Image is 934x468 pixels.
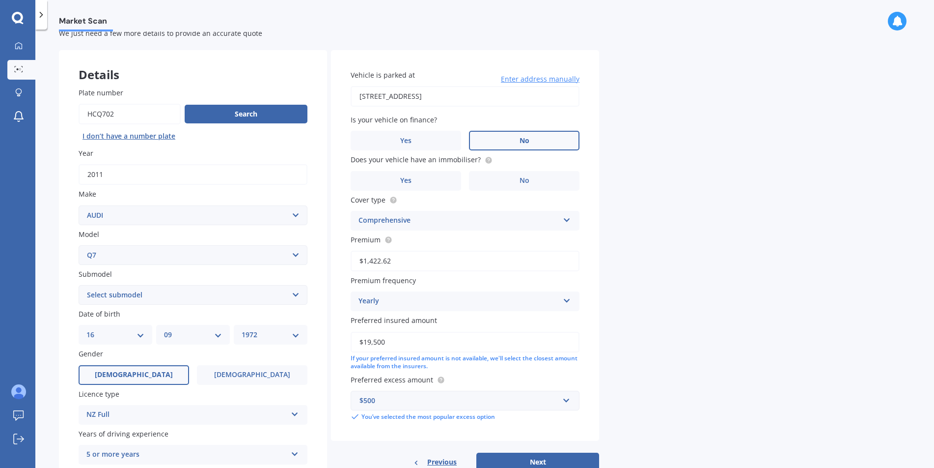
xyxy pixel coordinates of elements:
span: Market Scan [59,16,113,29]
span: Year [79,148,93,158]
input: Enter premium [351,251,579,271]
div: Details [59,50,327,80]
input: Enter address [351,86,579,107]
div: 5 or more years [86,449,287,461]
span: Yes [400,176,412,185]
span: Preferred insured amount [351,316,437,325]
input: Enter amount [351,332,579,352]
span: Submodel [79,269,112,279]
span: Date of birth [79,309,120,319]
span: Enter address manually [501,74,579,84]
span: We just need a few more details to provide an accurate quote [59,29,262,38]
div: NZ Full [86,409,287,421]
span: Years of driving experience [79,429,168,439]
button: Search [185,105,307,123]
span: Preferred excess amount [351,375,433,384]
div: $500 [359,395,559,406]
span: No [520,137,529,145]
button: I don’t have a number plate [79,128,179,144]
span: Vehicle is parked at [351,70,415,80]
span: Gender [79,350,103,359]
div: If your preferred insured amount is not available, we'll select the closest amount available from... [351,354,579,371]
div: Comprehensive [358,215,559,227]
span: Premium frequency [351,276,416,285]
span: Make [79,190,96,199]
span: Model [79,230,99,239]
span: No [520,176,529,185]
span: Cover type [351,195,385,205]
span: [DEMOGRAPHIC_DATA] [95,371,173,379]
span: Licence type [79,389,119,399]
input: Enter plate number [79,104,181,124]
span: [DEMOGRAPHIC_DATA] [214,371,290,379]
img: ALV-UjXMGAjM60mAbRNSBl5n1WPXjFdnvqJM9j-5UZ82sajBqWe5Ym_qkYpVAjVjRnN-_JgrzPVOuWEUjN9PnPq8wMnMtI0vG... [11,384,26,399]
span: Does your vehicle have an immobiliser? [351,155,481,165]
span: Plate number [79,88,123,97]
div: You’ve selected the most popular excess option [351,412,579,421]
div: Yearly [358,295,559,307]
input: YYYY [79,164,307,185]
span: Is your vehicle on finance? [351,115,437,124]
span: Premium [351,235,381,244]
span: Yes [400,137,412,145]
